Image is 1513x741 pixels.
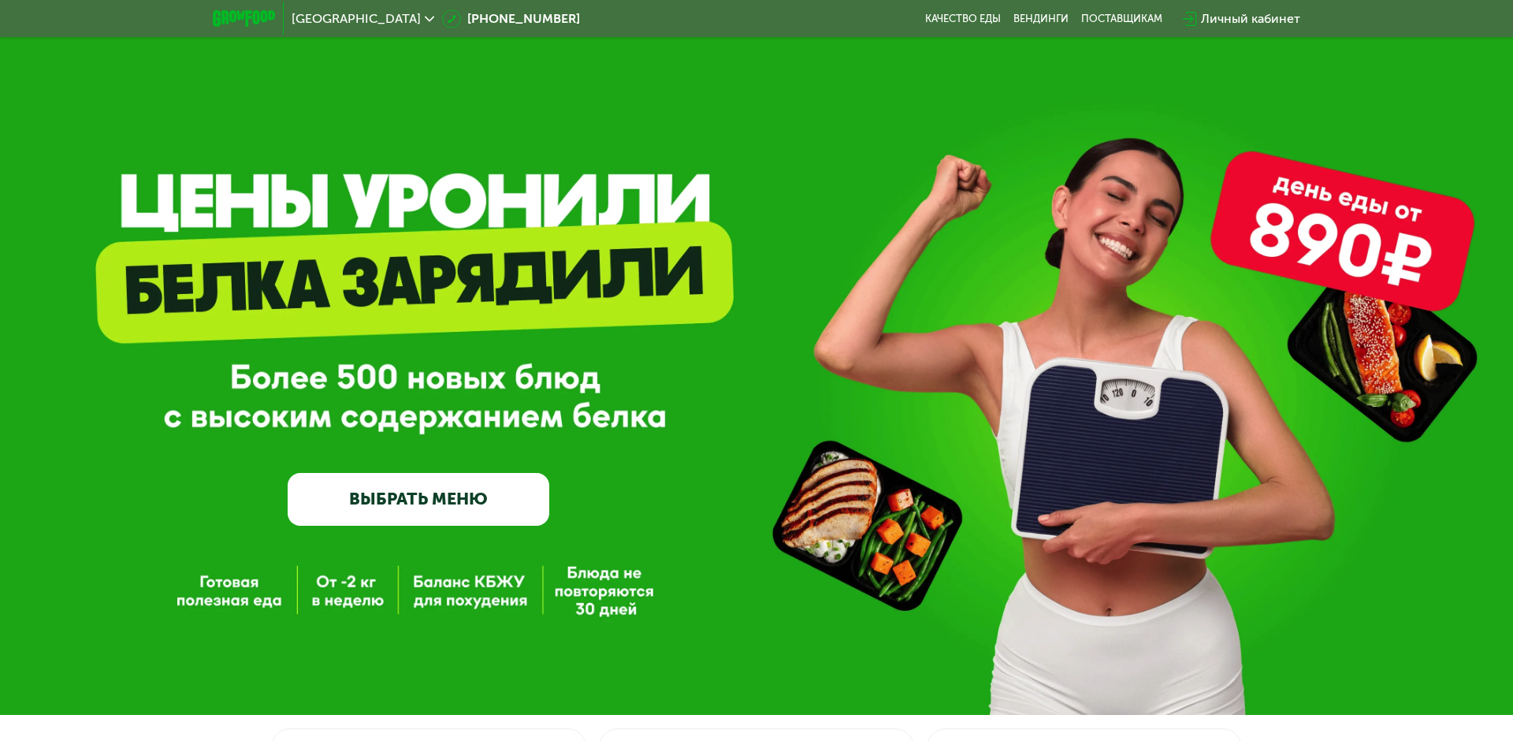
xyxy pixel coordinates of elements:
span: [GEOGRAPHIC_DATA] [292,13,421,25]
a: Вендинги [1013,13,1069,25]
div: поставщикам [1081,13,1162,25]
a: [PHONE_NUMBER] [442,9,580,28]
a: Качество еды [925,13,1001,25]
a: ВЫБРАТЬ МЕНЮ [288,473,549,526]
div: Личный кабинет [1201,9,1300,28]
